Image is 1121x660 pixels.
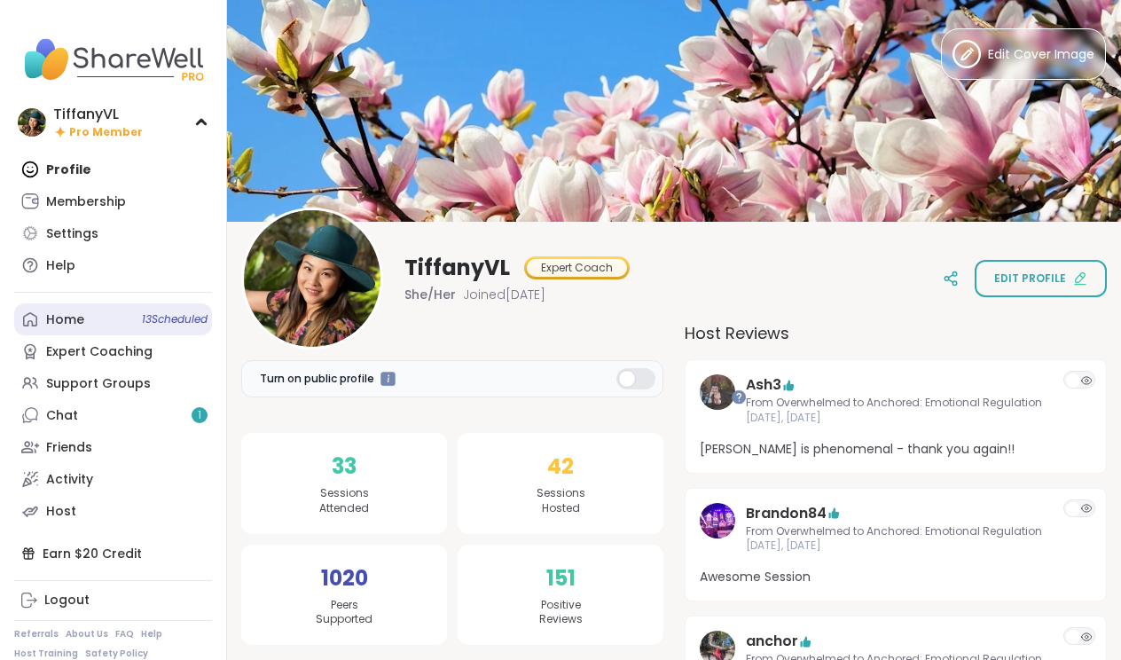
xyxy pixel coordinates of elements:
span: [DATE], [DATE] [746,538,1046,554]
div: Friends [46,439,92,457]
button: Edit profile [975,260,1107,297]
img: Brandon84 [700,503,735,538]
a: Help [14,249,212,281]
span: [PERSON_NAME] is phenomenal - thank you again!! [700,440,1092,459]
div: Expert Coach [527,259,627,277]
div: Earn $20 Credit [14,538,212,570]
span: Positive Reviews [539,598,583,628]
span: Joined [DATE] [463,286,545,303]
div: Host [46,503,76,521]
a: Safety Policy [85,648,148,660]
iframe: Spotlight [732,390,746,405]
a: FAQ [115,628,134,640]
a: Expert Coaching [14,335,212,367]
a: Settings [14,217,212,249]
div: Chat [46,407,78,425]
a: About Us [66,628,108,640]
button: Edit Cover Image [941,28,1106,80]
span: Edit profile [994,271,1066,287]
span: Pro Member [69,125,143,140]
a: Brandon84 [700,503,735,554]
div: Activity [46,471,93,489]
div: Home [46,311,84,329]
span: 151 [546,562,576,594]
a: Home13Scheduled [14,303,212,335]
a: Friends [14,431,212,463]
span: She/Her [404,286,456,303]
img: Ash3 [700,374,735,410]
span: Awesome Session [700,568,1092,586]
span: From Overwhelmed to Anchored: Emotional Regulation [746,396,1046,411]
a: Ash3 [700,374,735,426]
span: 33 [332,451,357,483]
img: ShareWell Nav Logo [14,28,212,90]
a: Ash3 [746,374,781,396]
span: 42 [547,451,574,483]
img: TiffanyVL [18,108,46,137]
iframe: Spotlight [380,372,396,387]
a: Support Groups [14,367,212,399]
div: Support Groups [46,375,151,393]
span: From Overwhelmed to Anchored: Emotional Regulation [746,524,1046,539]
a: Help [141,628,162,640]
a: Logout [14,585,212,617]
span: Edit Cover Image [988,45,1094,64]
a: Host [14,495,212,527]
div: Help [46,257,75,275]
span: TiffanyVL [404,254,510,282]
div: TiffanyVL [53,105,143,124]
div: Expert Coaching [46,343,153,361]
span: 1 [198,408,201,423]
span: [DATE], [DATE] [746,411,1046,426]
span: Peers Supported [316,598,372,628]
a: anchor [746,631,798,652]
a: Referrals [14,628,59,640]
a: Brandon84 [746,503,827,524]
span: 1020 [321,562,368,594]
div: Membership [46,193,126,211]
span: 13 Scheduled [142,312,208,326]
div: Logout [44,592,90,609]
div: Settings [46,225,98,243]
span: Sessions Attended [319,486,369,516]
a: Host Training [14,648,78,660]
a: Chat1 [14,399,212,431]
span: Sessions Hosted [537,486,585,516]
span: Turn on public profile [260,371,374,387]
a: Activity [14,463,212,495]
a: Membership [14,185,212,217]
img: TiffanyVL [244,210,380,347]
